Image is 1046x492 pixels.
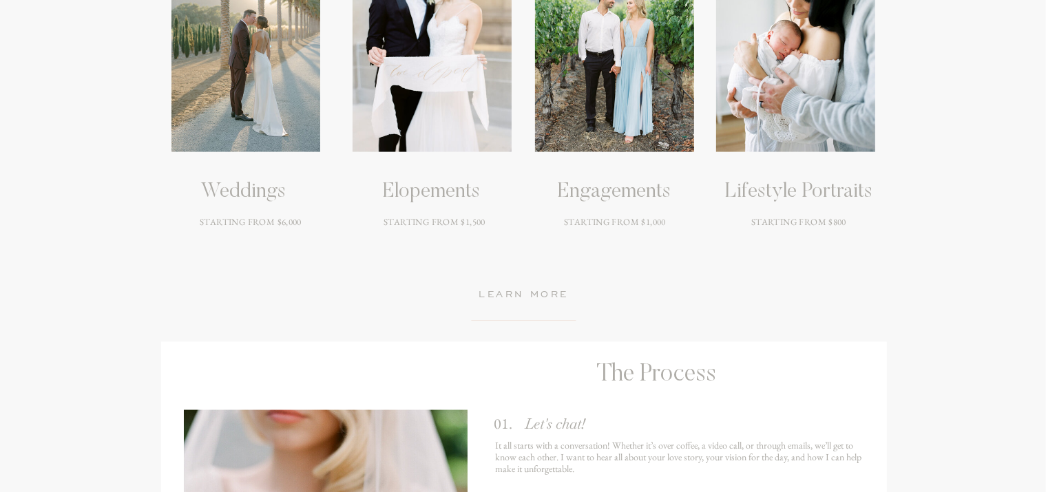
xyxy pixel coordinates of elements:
[558,180,671,204] h3: Engagements
[712,215,886,264] h3: STARTING FROM $800
[348,215,522,264] h3: STARTING FROM $1,500
[525,415,734,440] h3: Let's chat!
[716,180,882,204] a: Lifestyle Portraits
[164,215,338,264] h3: STARTING FROM $6,000
[494,415,524,440] h3: 01.
[528,215,702,264] h3: STARTING FROM $1,000
[453,287,595,305] a: learn more
[139,180,348,204] h3: Weddings
[376,180,488,204] h3: Elopements
[493,361,821,394] h1: The Process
